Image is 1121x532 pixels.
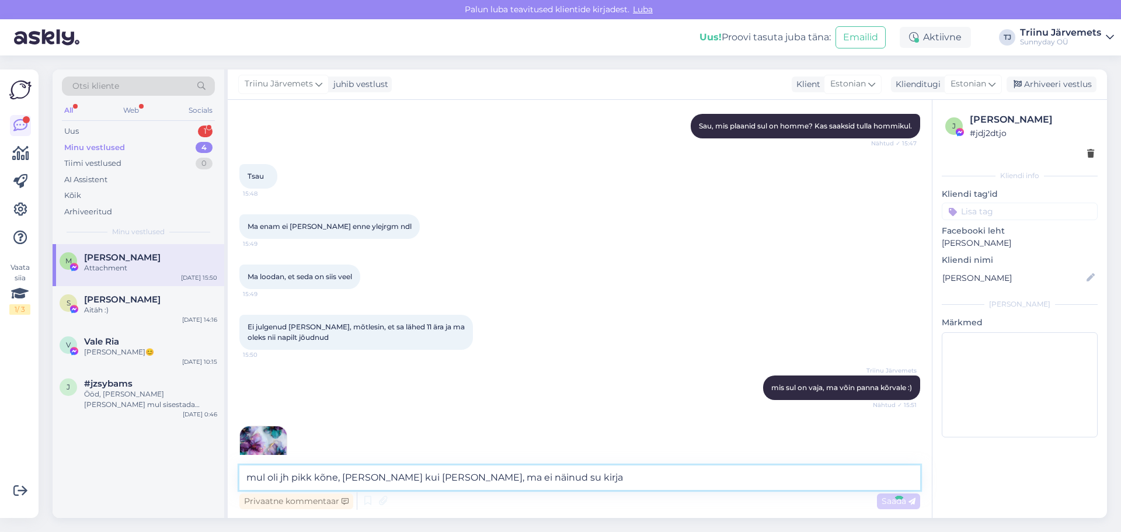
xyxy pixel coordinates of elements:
[792,78,820,91] div: Klient
[64,126,79,137] div: Uus
[1020,28,1101,37] div: Triinu Järvemets
[942,188,1098,200] p: Kliendi tag'id
[248,272,352,281] span: Ma loodan, et seda on siis veel
[64,174,107,186] div: AI Assistent
[866,366,917,375] span: Triinu Järvemets
[84,305,217,315] div: Aitäh :)
[84,378,133,389] span: #jzsybams
[248,222,412,231] span: Ma enam ei [PERSON_NAME] enne ylejrgm ndl
[329,78,388,91] div: juhib vestlust
[65,256,72,265] span: M
[67,383,70,391] span: j
[183,410,217,419] div: [DATE] 0:46
[9,79,32,101] img: Askly Logo
[243,239,287,248] span: 15:49
[243,189,287,198] span: 15:48
[771,383,912,392] span: mis sul on vaja, ma võin panna kõrvale :)
[84,389,217,410] div: Ööd, [PERSON_NAME] [PERSON_NAME] mul sisestada sooduskoode? Mul on neid üsna mitu kogunenud [PERS...
[112,227,165,237] span: Minu vestlused
[891,78,941,91] div: Klienditugi
[942,171,1098,181] div: Kliendi info
[970,113,1094,127] div: [PERSON_NAME]
[64,206,112,218] div: Arhiveeritud
[243,290,287,298] span: 15:49
[66,340,71,349] span: V
[186,103,215,118] div: Socials
[873,401,917,409] span: Nähtud ✓ 15:51
[121,103,141,118] div: Web
[182,315,217,324] div: [DATE] 14:16
[942,237,1098,249] p: [PERSON_NAME]
[196,158,213,169] div: 0
[699,121,912,130] span: Sau, mis plaanid sul on homme? Kas saaksid tulla hommikul.
[84,252,161,263] span: Margit Salk
[72,80,119,92] span: Otsi kliente
[871,139,917,148] span: Nähtud ✓ 15:47
[9,262,30,315] div: Vaata siia
[970,127,1094,140] div: # jdj2dtjo
[243,350,287,359] span: 15:50
[62,103,75,118] div: All
[182,357,217,366] div: [DATE] 10:15
[248,322,466,342] span: Ei julgenud [PERSON_NAME], mõtlesin, et sa lähed 11 ära ja ma oleks nii napilt jõudnud
[951,78,986,91] span: Estonian
[84,347,217,357] div: [PERSON_NAME]😊
[835,26,886,48] button: Emailid
[245,78,313,91] span: Triinu Järvemets
[1007,77,1096,92] div: Arhiveeri vestlus
[629,4,656,15] span: Luba
[240,426,287,473] img: Attachment
[1020,37,1101,47] div: Sunnyday OÜ
[248,172,264,180] span: Tsau
[942,272,1084,284] input: Lisa nimi
[942,299,1098,310] div: [PERSON_NAME]
[84,294,161,305] span: Sirel Rootsma
[64,142,125,154] div: Minu vestlused
[942,203,1098,220] input: Lisa tag
[196,142,213,154] div: 4
[900,27,971,48] div: Aktiivne
[84,336,119,347] span: Vale Ria
[942,225,1098,237] p: Facebooki leht
[699,30,831,44] div: Proovi tasuta juba täna:
[198,126,213,137] div: 1
[1020,28,1114,47] a: Triinu JärvemetsSunnyday OÜ
[9,304,30,315] div: 1 / 3
[64,190,81,201] div: Kõik
[64,158,121,169] div: Tiimi vestlused
[181,273,217,282] div: [DATE] 15:50
[67,298,71,307] span: S
[699,32,722,43] b: Uus!
[952,121,956,130] span: j
[830,78,866,91] span: Estonian
[84,263,217,273] div: Attachment
[999,29,1015,46] div: TJ
[942,317,1098,329] p: Märkmed
[942,254,1098,266] p: Kliendi nimi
